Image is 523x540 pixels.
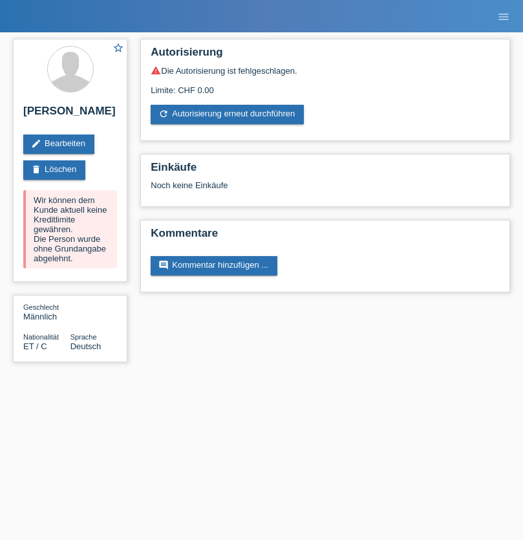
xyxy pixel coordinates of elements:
a: refreshAutorisierung erneut durchführen [151,105,304,124]
div: Noch keine Einkäufe [151,180,500,200]
a: editBearbeiten [23,135,94,154]
h2: Einkäufe [151,161,500,180]
h2: Kommentare [151,227,500,246]
span: Äthiopien / C / 12.06.2014 [23,341,47,351]
i: star_border [112,42,124,54]
div: Männlich [23,302,70,321]
a: star_border [112,42,124,56]
i: delete [31,164,41,175]
h2: [PERSON_NAME] [23,105,117,124]
div: Wir können dem Kunde aktuell keine Kreditlimite gewähren. Die Person wurde ohne Grundangabe abgel... [23,190,117,268]
i: edit [31,138,41,149]
a: deleteLöschen [23,160,85,180]
i: warning [151,65,161,76]
a: menu [491,12,517,20]
span: Geschlecht [23,303,59,311]
span: Nationalität [23,333,59,341]
i: comment [158,260,169,270]
span: Sprache [70,333,97,341]
div: Die Autorisierung ist fehlgeschlagen. [151,65,500,76]
div: Limite: CHF 0.00 [151,76,500,95]
a: commentKommentar hinzufügen ... [151,256,277,275]
h2: Autorisierung [151,46,500,65]
i: refresh [158,109,169,119]
span: Deutsch [70,341,101,351]
i: menu [497,10,510,23]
